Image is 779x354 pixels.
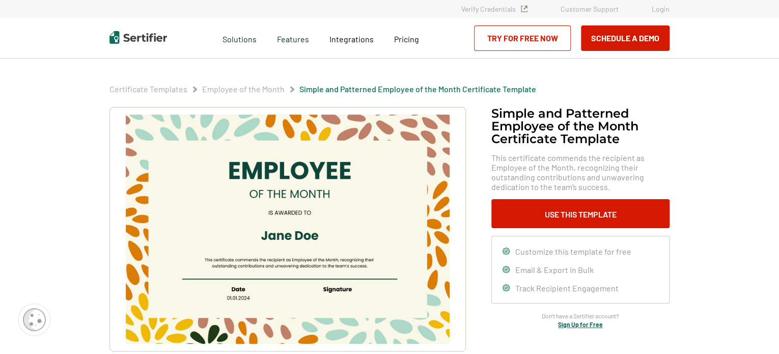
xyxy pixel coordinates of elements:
[394,34,419,44] span: Pricing
[299,84,536,94] a: Simple and Patterned Employee of the Month Certificate Template
[474,25,571,51] a: Try for Free Now
[558,321,603,328] a: Sign Up for Free
[515,247,631,256] span: Customize this template for free
[109,84,536,94] div: Breadcrumb
[277,32,309,44] span: Features
[491,153,670,192] span: This certificate commends the recipient as Employee of the Month, recognizing their outstanding c...
[329,32,374,44] a: Integrations
[491,107,670,145] h1: Simple and Patterned Employee of the Month Certificate Template
[581,25,670,51] button: Schedule a Demo
[491,199,670,228] button: Use This Template
[652,5,670,13] a: Login
[23,308,46,331] img: Cookie Popup Icon
[515,283,619,293] span: Track Recipient Engagement
[202,84,285,94] a: Employee of the Month
[561,5,619,13] a: Customer Support
[728,305,779,354] iframe: Chat Widget
[394,32,419,44] a: Pricing
[126,115,450,344] img: Simple and Patterned Employee of the Month Certificate Template
[521,6,527,12] img: Verified
[542,311,619,321] span: Don’t have a Sertifier account?
[329,34,374,44] span: Integrations
[515,265,594,275] span: Email & Export in Bulk
[109,84,187,94] a: Certificate Templates
[109,31,167,44] img: Sertifier | Digital Credentialing Platform
[461,5,527,13] a: Verify Credentials
[222,32,257,44] span: Solutions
